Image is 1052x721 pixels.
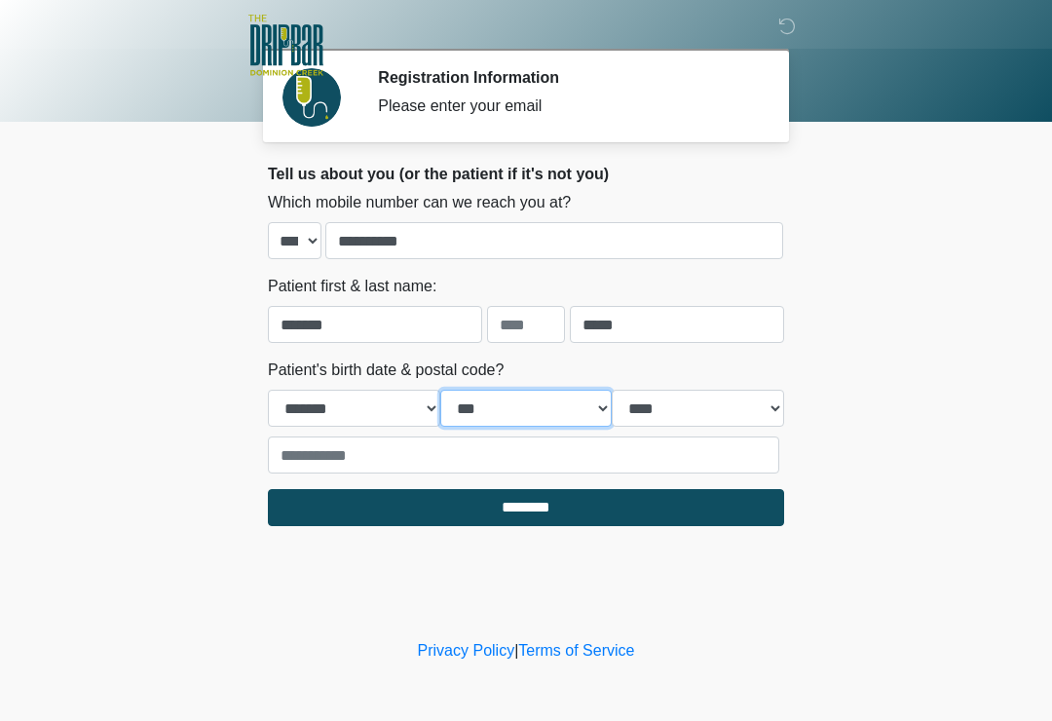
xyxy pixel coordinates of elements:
[268,275,436,298] label: Patient first & last name:
[248,15,323,79] img: The DRIPBaR - San Antonio Dominion Creek Logo
[418,642,515,659] a: Privacy Policy
[268,359,504,382] label: Patient's birth date & postal code?
[378,95,755,118] div: Please enter your email
[518,642,634,659] a: Terms of Service
[514,642,518,659] a: |
[268,191,571,214] label: Which mobile number can we reach you at?
[282,68,341,127] img: Agent Avatar
[268,165,784,183] h2: Tell us about you (or the patient if it's not you)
